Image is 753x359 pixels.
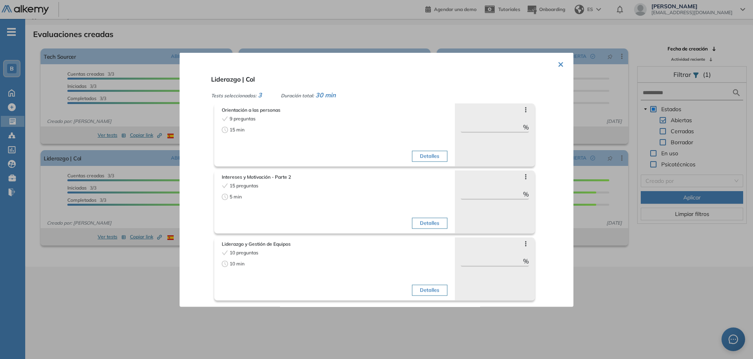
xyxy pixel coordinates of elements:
[222,173,447,180] span: Intereses y Motivación - Parte 2
[412,218,447,229] button: Detalles
[222,126,228,133] span: clock-circle
[523,189,529,199] span: %
[230,260,245,267] span: 10 min
[558,56,564,71] button: ×
[211,75,255,83] span: Liderazgo | Col
[222,260,228,267] span: clock-circle
[315,91,336,99] span: 30 min
[412,151,447,162] button: Detalles
[222,182,228,189] span: check
[230,193,242,200] span: 5 min
[222,240,447,247] span: Liderazgo y Gestión de Equipos
[211,92,256,98] span: Tests seleccionados:
[222,106,447,113] span: Orientación a las personas
[258,91,262,99] span: 3
[523,256,529,266] span: %
[230,115,256,122] span: 9 preguntas
[281,92,314,98] span: Duración total:
[230,182,258,189] span: 15 preguntas
[222,115,228,122] span: check
[230,249,258,256] span: 10 preguntas
[412,285,447,296] button: Detalles
[230,126,245,133] span: 15 min
[523,122,529,132] span: %
[222,249,228,256] span: check
[222,193,228,200] span: clock-circle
